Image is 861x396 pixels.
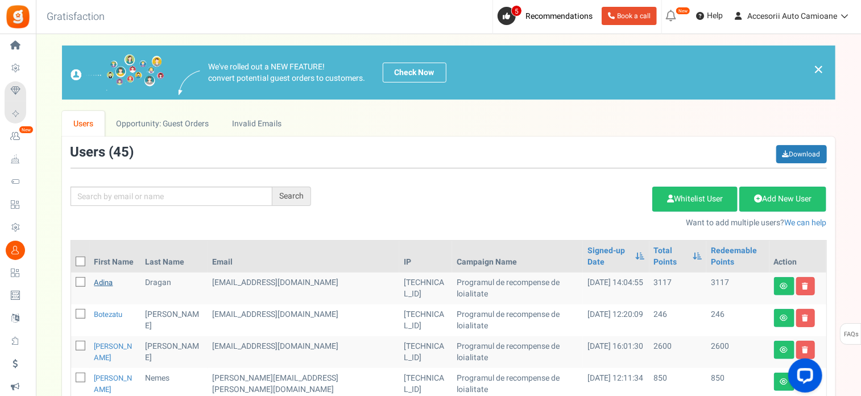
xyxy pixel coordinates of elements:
[179,71,200,95] img: images
[602,7,657,25] a: Book a call
[71,54,164,91] img: images
[383,63,446,82] a: Check Now
[34,6,117,28] h3: Gratisfaction
[706,304,769,336] td: 246
[208,273,399,304] td: [EMAIL_ADDRESS][DOMAIN_NAME]
[140,273,208,304] td: Dragan
[583,304,649,336] td: [DATE] 12:20:09
[784,217,826,229] a: We can help
[587,245,630,268] a: Signed-up Date
[676,7,690,15] em: New
[498,7,597,25] a: 5 Recommendations
[747,10,837,22] span: Accesorii Auto Camioane
[583,336,649,368] td: [DATE] 16:01:30
[583,273,649,304] td: [DATE] 14:04:55
[704,10,723,22] span: Help
[399,241,452,273] th: IP
[140,336,208,368] td: [PERSON_NAME]
[452,336,583,368] td: Programul de recompense de loialitate
[94,277,113,288] a: Adina
[90,241,141,273] th: First Name
[221,111,293,137] a: Invalid Emails
[802,315,809,321] i: Delete user
[208,336,399,368] td: customer
[5,4,31,30] img: Gratisfaction
[452,273,583,304] td: Programul de recompense de loialitate
[209,61,366,84] p: We've rolled out a NEW FEATURE! convert potential guest orders to customers.
[769,241,826,273] th: Action
[780,283,788,290] i: View details
[71,187,272,206] input: Search by email or name
[272,187,311,206] div: Search
[62,111,105,137] a: Users
[5,127,31,146] a: New
[814,63,824,76] a: ×
[94,309,123,320] a: Botezatu
[452,241,583,273] th: Campaign Name
[19,126,34,134] em: New
[649,273,707,304] td: 3117
[649,336,707,368] td: 2600
[71,145,134,160] h3: Users ( )
[511,5,522,16] span: 5
[802,283,809,290] i: Delete user
[780,315,788,321] i: View details
[802,346,809,353] i: Delete user
[94,341,133,363] a: [PERSON_NAME]
[525,10,593,22] span: Recommendations
[843,324,859,345] span: FAQs
[208,241,399,273] th: Email
[140,304,208,336] td: [PERSON_NAME]
[399,304,452,336] td: [TECHNICAL_ID]
[114,142,130,162] span: 45
[452,304,583,336] td: Programul de recompense de loialitate
[706,336,769,368] td: 2600
[652,187,738,212] a: Whitelist User
[654,245,688,268] a: Total Points
[706,273,769,304] td: 3117
[649,304,707,336] td: 246
[692,7,727,25] a: Help
[105,111,220,137] a: Opportunity: Guest Orders
[399,273,452,304] td: [TECHNICAL_ID]
[94,373,133,395] a: [PERSON_NAME]
[739,187,826,212] a: Add New User
[208,304,399,336] td: [EMAIL_ADDRESS][DOMAIN_NAME]
[399,336,452,368] td: [TECHNICAL_ID]
[328,217,827,229] p: Want to add multiple users?
[711,245,764,268] a: Redeemable Points
[780,346,788,353] i: View details
[776,145,827,163] a: Download
[140,241,208,273] th: Last Name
